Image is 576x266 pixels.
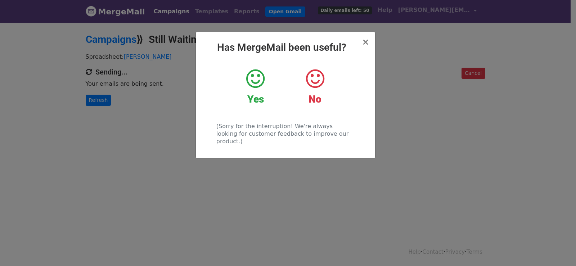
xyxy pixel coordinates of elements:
[309,93,321,105] strong: No
[362,37,369,47] span: ×
[216,122,354,145] p: (Sorry for the interruption! We're always looking for customer feedback to improve our product.)
[291,68,339,105] a: No
[247,93,264,105] strong: Yes
[231,68,280,105] a: Yes
[362,38,369,46] button: Close
[202,41,369,54] h2: Has MergeMail been useful?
